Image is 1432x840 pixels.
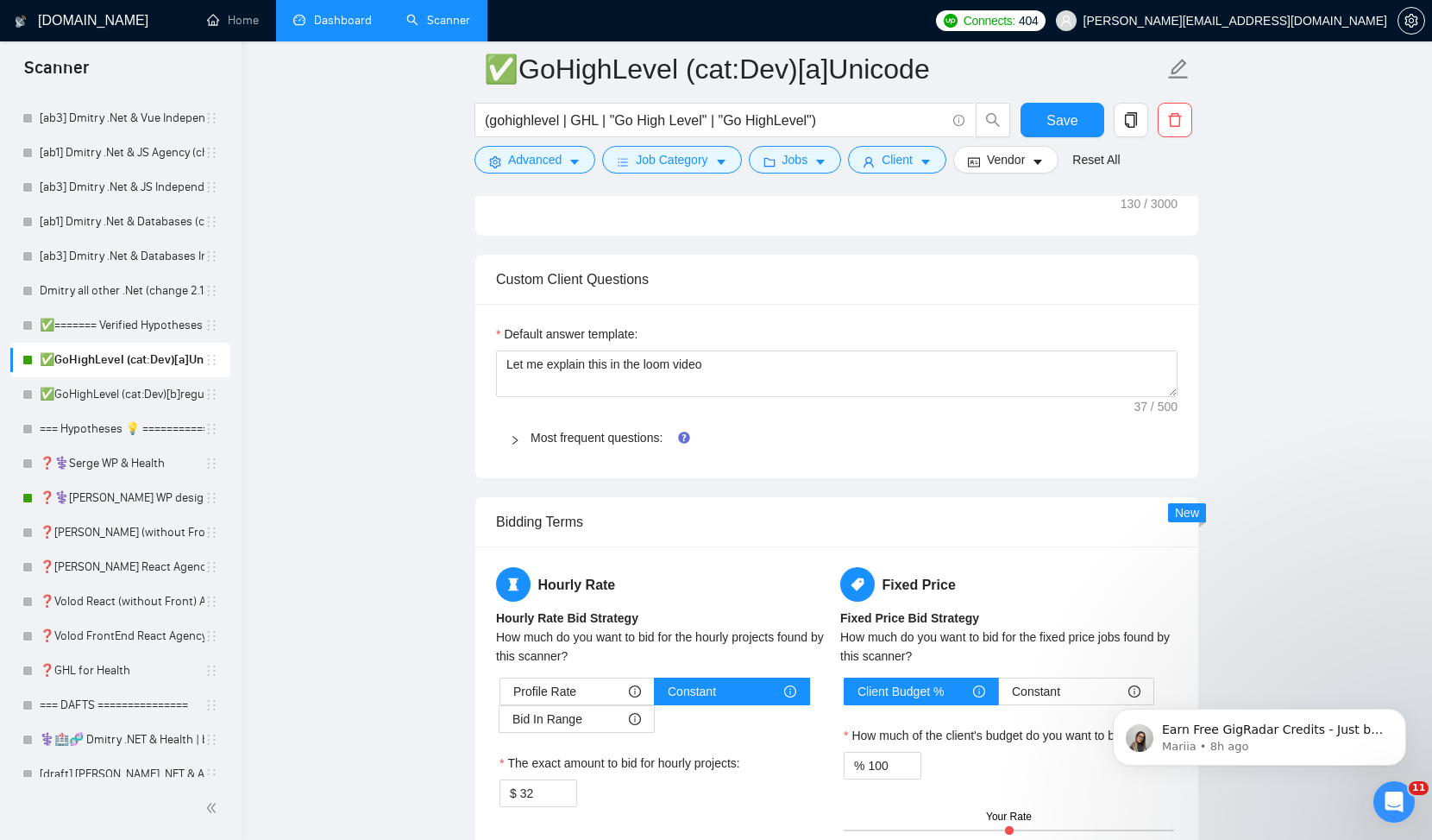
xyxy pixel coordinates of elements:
[474,146,595,174] button: settingAdvancedcaret-down
[204,180,218,194] span: holder
[840,567,875,602] span: tag
[40,688,204,723] a: === DAFTS ===============
[204,595,218,609] span: holder
[10,101,230,136] li: [ab3] Dmitry .Net & Vue Independent (change 2.18)
[485,110,945,131] input: Search Freelance Jobs...
[40,136,204,170] a: [ab1] Dmitry .Net & JS Agency (change 2.18)
[964,11,1015,30] span: Connects:
[40,239,204,274] a: [ab3] Dmitry .Net & Databases Independent (change 2.18)
[1021,103,1104,137] button: Save
[668,679,716,704] span: Constant
[987,150,1025,169] span: Vendor
[40,205,204,239] a: [ab1] Dmitry .Net & Databases (change 2.18)
[10,55,103,92] span: Scanner
[513,679,576,704] span: Profile Rate
[205,799,223,817] span: double-left
[814,155,826,168] span: caret-down
[1167,58,1190,80] span: edit
[10,654,230,688] li: ❓GHL for Health
[857,679,944,704] span: Client Budget %
[1409,781,1429,795] span: 11
[10,239,230,274] li: [ab3] Dmitry .Net & Databases Independent (change 2.18)
[1159,112,1191,128] span: delete
[920,155,932,168] span: caret-down
[10,619,230,654] li: ❓Volod FrontEnd React Agency (check 03-24)
[204,249,218,263] span: holder
[496,567,833,602] h5: Hourly Rate
[204,526,218,540] span: holder
[840,628,1178,666] div: How much do you want to bid for the fixed price jobs found by this scanner?
[40,515,204,550] a: ❓[PERSON_NAME] (without Front) Agency (0626)
[782,150,808,169] span: Jobs
[602,146,741,174] button: barsJob Categorycaret-down
[204,353,218,367] span: holder
[484,47,1164,91] input: Scanner name...
[293,13,372,28] a: dashboardDashboard
[204,629,218,643] span: holder
[1032,155,1044,168] span: caret-down
[968,155,980,168] span: idcard
[840,611,979,625] b: Fixed Price Bid Strategy
[953,115,964,126] span: info-circle
[508,150,562,169] span: Advanced
[976,103,1010,137] button: search
[204,111,218,125] span: holder
[40,757,204,792] a: [draft] [PERSON_NAME] .NET & API integration
[204,146,218,160] span: holder
[204,215,218,229] span: holder
[40,723,204,757] a: ⚕️🏥🧬 Dmitry .NET & Health | bio
[568,155,581,168] span: caret-down
[1114,103,1148,137] button: copy
[636,150,707,169] span: Job Category
[10,343,230,377] li: ✅GoHighLevel (cat:Dev)[a]Unicode
[944,14,958,28] img: upwork-logo.png
[1012,679,1060,704] span: Constant
[496,567,531,602] span: hourglass
[840,567,1178,602] h5: Fixed Price
[1373,781,1415,823] iframe: Intercom live chat
[489,155,501,168] span: setting
[40,343,204,377] a: ✅GoHighLevel (cat:Dev)[a]Unicode
[496,418,1178,458] div: Most frequent questions:
[1397,14,1425,28] a: setting
[204,664,218,678] span: holder
[40,170,204,205] a: [ab3] Dmitry .Net & JS Independent (change 2.18)
[510,435,520,445] span: right
[973,685,985,698] span: info-circle
[1046,110,1077,131] span: Save
[10,446,230,481] li: ❓⚕️Serge WP & Health
[496,351,1178,397] textarea: Default answer template:
[496,255,1178,304] div: Custom Client Questions
[863,155,875,168] span: user
[499,754,740,773] label: The exact amount to bid for hourly projects:
[10,136,230,170] li: [ab1] Dmitry .Net & JS Agency (change 2.18)
[15,8,27,35] img: logo
[207,13,259,28] a: homeHome
[40,412,204,446] a: === Hypotheses 💡 ============
[784,685,796,698] span: info-circle
[848,146,946,174] button: userClientcaret-down
[496,628,833,666] div: How much do you want to bid for the hourly projects found by this scanner?
[40,481,204,515] a: ❓⚕️[PERSON_NAME] WP design & Health
[10,412,230,446] li: === Hypotheses 💡 ============
[512,706,582,732] span: Bid In Range
[10,723,230,757] li: ⚕️🏥🧬 Dmitry .NET & Health | bio
[40,308,204,343] a: ✅======= Verified Hypotheses ✅▶️=======
[40,584,204,619] a: ❓Volod React (without Front) Agency
[40,550,204,584] a: ❓[PERSON_NAME] React Agency (0626)
[204,457,218,471] span: holder
[40,274,204,308] a: Dmitry all other .Net (change 2.13, cover change 5.18)
[1060,15,1072,27] span: user
[977,112,1009,128] span: search
[496,611,638,625] b: Hourly Rate Bid Strategy
[204,767,218,781] span: holder
[204,698,218,712] span: holder
[844,726,1156,745] label: How much of the client's budget do you want to bid with?
[715,155,727,168] span: caret-down
[1158,103,1192,137] button: delete
[520,780,576,806] input: The exact amount to bid for hourly projects:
